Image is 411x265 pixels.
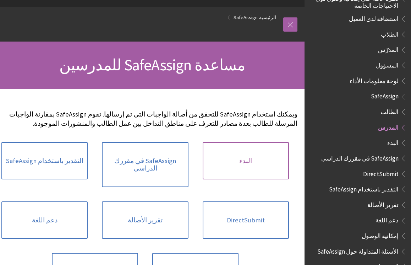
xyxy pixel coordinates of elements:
[378,44,399,54] span: المدرّس
[387,137,399,146] span: البدء
[1,142,88,180] a: التقدير باستخدام SafeAssign
[362,230,399,239] span: إمكانية الوصول
[203,201,289,239] a: DirectSubmit
[7,110,297,128] p: ويمكنك استخدام SafeAssign للتحقق من أصالة الواجبات التي تم إرسالها. تقوم SafeAssign بمقارنة الواج...
[381,28,399,38] span: الطلاب
[376,215,399,224] span: دعم اللغة
[380,106,399,115] span: الطالب
[376,59,399,69] span: المسؤول
[59,55,245,75] span: مساعدة SafeAssign للمدرسين
[259,13,276,22] a: الرئيسية
[234,13,258,22] a: SafeAssign
[102,201,188,239] a: تقرير الأصالة
[1,201,88,239] a: دعم اللغة
[317,245,399,255] span: الأسئلة المتداولة حول SafeAssign
[329,183,399,193] span: التقدير باستخدام SafeAssign
[363,168,399,178] span: DirectSubmit
[378,121,399,131] span: المدرس
[321,152,399,162] span: SafeAssign في مقررك الدراسي
[203,142,289,180] a: البدء
[102,142,188,187] a: SafeAssign في مقررك الدراسي
[367,199,399,209] span: تقرير الأصالة
[350,75,399,85] span: لوحة معلومات الأداء
[371,91,399,100] span: SafeAssign
[349,13,399,22] span: استضافة لدى العميل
